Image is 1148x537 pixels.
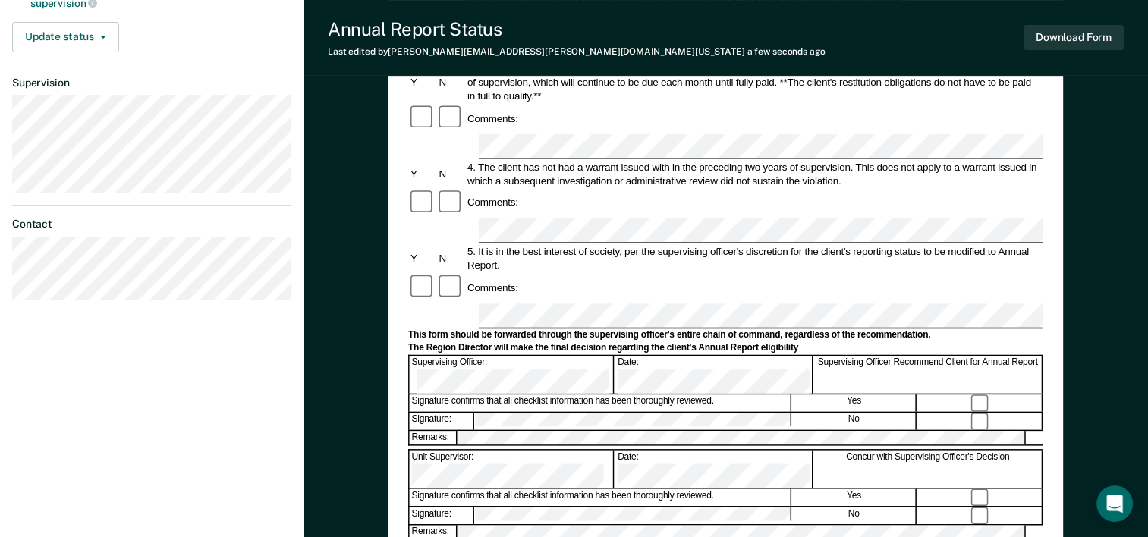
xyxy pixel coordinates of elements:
[12,77,291,89] dt: Supervision
[792,489,917,506] div: Yes
[12,22,119,52] button: Update status
[465,196,521,209] div: Comments:
[814,356,1043,394] div: Supervising Officer Recommend Client for Annual Report
[328,18,826,40] div: Annual Report Status
[465,160,1043,187] div: 4. The client has not had a warrant issued with in the preceding two years of supervision. This d...
[615,356,813,394] div: Date:
[408,167,436,181] div: Y
[410,431,458,444] div: Remarks:
[1096,485,1133,522] div: Open Intercom Messenger
[1024,25,1124,50] button: Download Form
[408,75,436,89] div: Y
[747,46,826,57] span: a few seconds ago
[408,329,1043,341] div: This form should be forwarded through the supervising officer's entire chain of command, regardle...
[437,252,465,265] div: N
[410,451,615,488] div: Unit Supervisor:
[408,342,1043,354] div: The Region Director will make the final decision regarding the client's Annual Report eligibility
[792,395,917,412] div: Yes
[465,61,1043,102] div: 3. The client has maintained compliance with all restitution obligations in accordance to PD/POP-...
[437,75,465,89] div: N
[792,507,917,524] div: No
[410,489,791,506] div: Signature confirms that all checklist information has been thoroughly reviewed.
[792,413,917,429] div: No
[410,395,791,412] div: Signature confirms that all checklist information has been thoroughly reviewed.
[465,281,521,294] div: Comments:
[615,451,813,488] div: Date:
[408,252,436,265] div: Y
[437,167,465,181] div: N
[410,413,474,429] div: Signature:
[465,111,521,125] div: Comments:
[328,46,826,57] div: Last edited by [PERSON_NAME][EMAIL_ADDRESS][PERSON_NAME][DOMAIN_NAME][US_STATE]
[410,507,474,524] div: Signature:
[465,245,1043,272] div: 5. It is in the best interest of society, per the supervising officer's discretion for the client...
[410,356,615,394] div: Supervising Officer:
[814,451,1043,488] div: Concur with Supervising Officer's Decision
[12,218,291,231] dt: Contact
